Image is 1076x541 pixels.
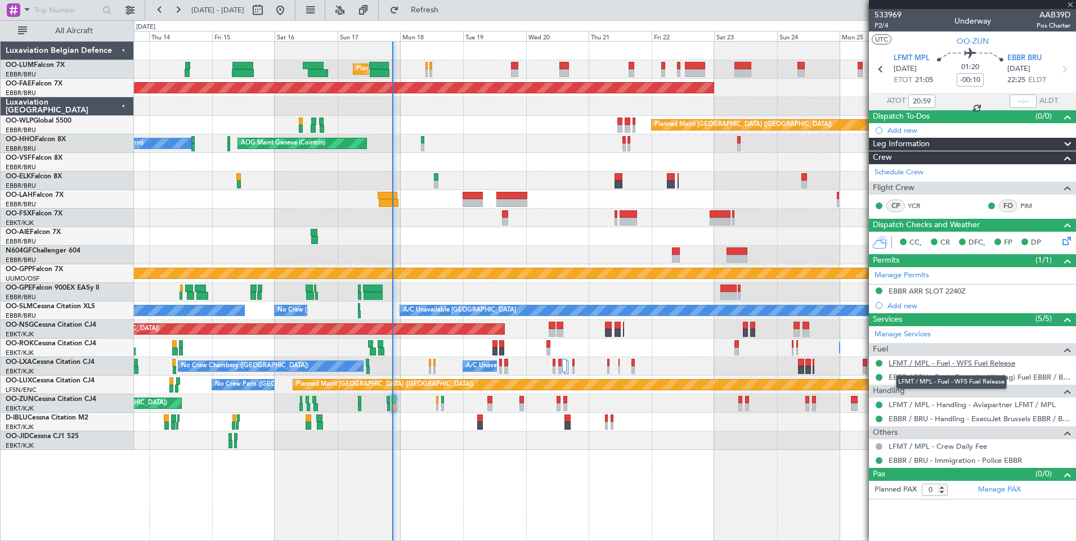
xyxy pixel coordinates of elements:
a: LFMT / MPL - Handling - Aviapartner LFMT / MPL [889,400,1056,409]
span: OO-ZUN [957,35,989,47]
div: Mon 18 [400,31,463,41]
button: Refresh [384,1,452,19]
span: OO-VSF [6,155,32,161]
a: OO-LUXCessna Citation CJ4 [6,377,95,384]
a: OO-ZUNCessna Citation CJ4 [6,396,96,403]
a: EBKT/KJK [6,219,34,227]
a: LFMT / MPL - Crew Daily Fee [889,441,987,451]
a: EBBR/BRU [6,163,36,172]
a: EBBR/BRU [6,70,36,79]
span: OO-LXA [6,359,32,366]
span: Dispatch To-Dos [873,110,930,123]
button: All Aircraft [12,22,122,40]
div: Fri 15 [212,31,275,41]
span: [DATE] [1007,64,1030,75]
a: EBBR/BRU [6,293,36,301]
span: OO-LAH [6,192,33,199]
a: OO-ELKFalcon 8X [6,173,62,180]
span: OO-NSG [6,322,34,328]
div: A/C Unavailable [GEOGRAPHIC_DATA] [403,302,516,319]
a: EBBR/BRU [6,256,36,264]
span: OO-ROK [6,340,34,347]
span: Permits [873,254,899,267]
span: DFC, [969,237,985,249]
a: EBKT/KJK [6,404,34,413]
a: EBBR / BRU - Handling - ExecuJet Brussels EBBR / BRU [889,414,1070,423]
span: OO-LUX [6,377,32,384]
div: Underway [954,15,991,27]
span: D-IBLU [6,414,28,421]
div: No Crew [GEOGRAPHIC_DATA] ([GEOGRAPHIC_DATA] National) [277,302,466,319]
span: OO-WLP [6,118,33,124]
a: Schedule Crew [875,167,923,178]
span: [DATE] - [DATE] [191,5,244,15]
div: FO [999,200,1017,212]
div: Fri 22 [652,31,715,41]
span: OO-FAE [6,80,32,87]
span: DP [1031,237,1041,249]
a: EBBR/BRU [6,237,36,246]
a: Manage Permits [875,270,929,281]
div: [DATE] [136,22,155,32]
span: [DATE] [894,64,917,75]
a: OO-GPEFalcon 900EX EASy II [6,285,99,291]
span: 01:20 [961,62,979,73]
span: N604GF [6,247,32,254]
span: Services [873,313,902,326]
span: (0/0) [1035,110,1052,122]
a: OO-NSGCessna Citation CJ4 [6,322,96,328]
div: Planned Maint [GEOGRAPHIC_DATA] ([GEOGRAPHIC_DATA] National) [356,61,560,78]
div: Planned Maint [GEOGRAPHIC_DATA] ([GEOGRAPHIC_DATA]) [654,116,832,133]
div: Thu 21 [589,31,652,41]
span: Handling [873,385,905,398]
span: EBBR BRU [1007,53,1042,64]
span: (0/0) [1035,468,1052,480]
div: Sun 17 [338,31,401,41]
a: YCR [908,201,933,211]
a: OO-JIDCessna CJ1 525 [6,433,79,440]
span: (5/5) [1035,313,1052,324]
div: LFMT / MPL - Fuel - WFS Fuel Release [896,375,1007,389]
div: Wed 20 [526,31,589,41]
a: EBBR/BRU [6,182,36,190]
span: OO-AIE [6,229,30,236]
a: EBBR/BRU [6,126,36,134]
a: Manage Services [875,329,931,340]
span: Leg Information [873,138,930,151]
a: PIM [1020,201,1046,211]
span: Pax [873,468,885,481]
div: No Crew Paris ([GEOGRAPHIC_DATA]) [215,376,326,393]
span: CR [940,237,950,249]
span: Refresh [401,6,449,14]
span: 21:05 [915,75,933,86]
div: Mon 25 [840,31,903,41]
a: OO-VSFFalcon 8X [6,155,62,161]
a: OO-SLMCessna Citation XLS [6,303,95,310]
div: Thu 14 [149,31,212,41]
div: CP [886,200,905,212]
span: FP [1004,237,1012,249]
span: Dispatch Checks and Weather [873,219,980,232]
a: OO-FSXFalcon 7X [6,210,62,217]
span: ATOT [887,96,905,107]
a: OO-ROKCessna Citation CJ4 [6,340,96,347]
a: EBKT/KJK [6,330,34,339]
span: CC, [909,237,922,249]
a: OO-FAEFalcon 7X [6,80,62,87]
a: EBKT/KJK [6,367,34,376]
div: No Crew Chambery ([GEOGRAPHIC_DATA]) [181,358,308,375]
div: Sun 24 [777,31,840,41]
div: AOG Maint Geneva (Cointrin) [241,135,325,152]
div: Sat 16 [275,31,338,41]
span: AAB39D [1037,9,1070,21]
a: N604GFChallenger 604 [6,247,80,254]
span: OO-JID [6,433,29,440]
input: Trip Number [34,2,99,19]
div: EBBR ARR SLOT 2240Z [889,286,966,296]
a: EBBR / BRU - Immigration - Police EBBR [889,456,1022,465]
span: All Aircraft [29,27,119,35]
span: 533969 [875,9,902,21]
span: OO-SLM [6,303,33,310]
span: ALDT [1039,96,1058,107]
span: OO-ELK [6,173,31,180]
